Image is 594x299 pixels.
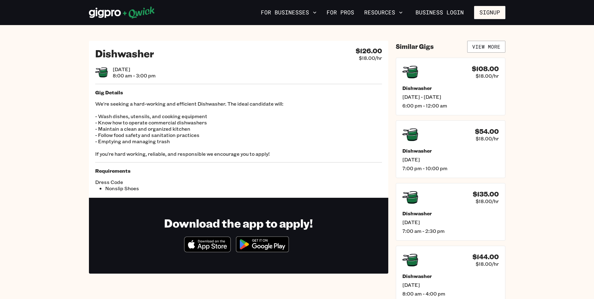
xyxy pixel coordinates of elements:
span: Dress Code [95,179,239,185]
a: View More [467,41,505,53]
p: We're seeking a hard-working and efficient Dishwasher. The ideal candidate will: - Wash dishes, u... [95,101,382,157]
span: $18.00/hr [359,55,382,61]
h5: Requirements [95,168,382,174]
span: $18.00/hr [476,73,499,79]
h4: $54.00 [475,128,499,135]
h4: $135.00 [473,190,499,198]
span: 7:00 pm - 10:00 pm [402,165,499,171]
li: Nonslip Shoes [105,185,239,191]
span: [DATE] [113,66,156,72]
h4: Similar Gigs [396,43,434,50]
button: Signup [474,6,505,19]
span: [DATE] - [DATE] [402,94,499,100]
h5: Dishwasher [402,148,499,154]
a: Business Login [410,6,469,19]
span: [DATE] [402,219,499,225]
span: 8:00 am - 3:00 pm [113,72,156,79]
h4: $108.00 [472,65,499,73]
span: $18.00/hr [476,135,499,142]
span: [DATE] [402,282,499,288]
a: $108.00$18.00/hrDishwasher[DATE] - [DATE]6:00 pm - 12:00 am [396,58,505,115]
span: $18.00/hr [476,198,499,204]
h4: $144.00 [473,253,499,261]
span: [DATE] [402,156,499,163]
button: For Businesses [258,7,319,18]
a: Download on the App Store [184,247,231,254]
h4: $126.00 [356,47,382,55]
span: 6:00 pm - 12:00 am [402,102,499,109]
a: $54.00$18.00/hrDishwasher[DATE]7:00 pm - 10:00 pm [396,120,505,178]
h5: Dishwasher [402,85,499,91]
h1: Download the app to apply! [164,216,313,230]
h5: Dishwasher [402,273,499,279]
span: 8:00 am - 4:00 pm [402,291,499,297]
a: $135.00$18.00/hrDishwasher[DATE]7:00 am - 2:30 pm [396,183,505,241]
span: 7:00 am - 2:30 pm [402,228,499,234]
span: $18.00/hr [476,261,499,267]
img: Get it on Google Play [232,233,293,256]
h5: Dishwasher [402,210,499,217]
button: Resources [362,7,405,18]
a: For Pros [324,7,357,18]
h5: Gig Details [95,89,382,96]
h2: Dishwasher [95,47,154,60]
